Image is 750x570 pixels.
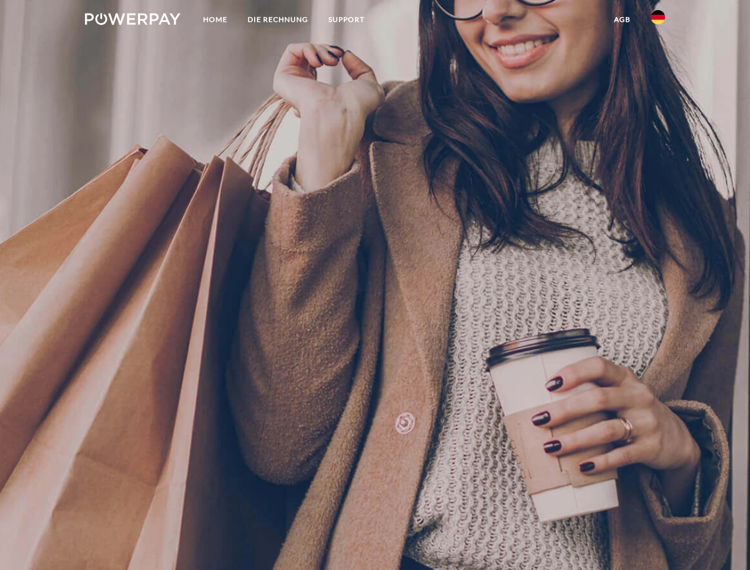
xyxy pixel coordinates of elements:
[193,9,238,30] a: Home
[651,10,665,24] img: de
[604,9,641,30] a: agb
[85,13,181,25] img: logo-powerpay-white.svg
[318,9,375,30] a: SUPPORT
[238,9,318,30] a: DIE RECHNUNG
